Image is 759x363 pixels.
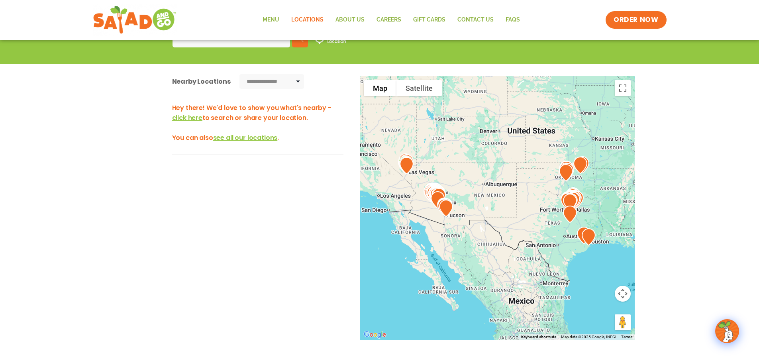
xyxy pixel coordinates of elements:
a: Locations [285,11,329,29]
a: FAQs [500,11,526,29]
nav: Menu [257,11,526,29]
a: Careers [371,11,407,29]
a: Open this area in Google Maps (opens a new window) [362,330,388,340]
img: wpChatIcon [716,320,738,342]
div: Nearby Locations [172,77,231,86]
button: Show satellite imagery [396,80,442,96]
a: ORDER NOW [606,11,666,29]
a: Menu [257,11,285,29]
button: Drag Pegman onto the map to open Street View [615,314,631,330]
a: GIFT CARDS [407,11,451,29]
img: Google [362,330,388,340]
img: new-SAG-logo-768×292 [93,4,177,36]
a: Terms (opens in new tab) [621,335,632,339]
button: Toggle fullscreen view [615,80,631,96]
h3: Hey there! We'd love to show you what's nearby - to search or share your location. You can also . [172,103,343,143]
a: About Us [329,11,371,29]
button: Map camera controls [615,286,631,302]
button: Keyboard shortcuts [521,334,556,340]
span: see all our locations [213,133,278,142]
a: Contact Us [451,11,500,29]
span: click here [172,113,202,122]
span: ORDER NOW [614,15,658,25]
button: Show street map [364,80,396,96]
span: Map data ©2025 Google, INEGI [561,335,616,339]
